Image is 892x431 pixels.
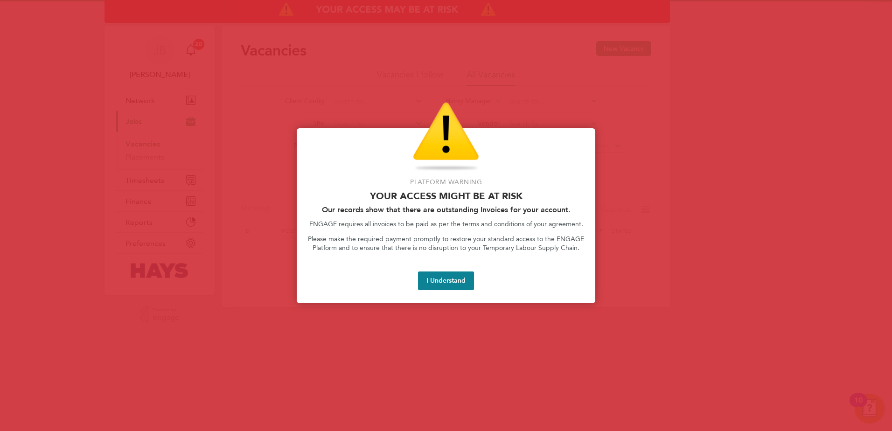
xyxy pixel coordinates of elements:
h2: Our records show that there are outstanding Invoices for your account. [308,205,584,214]
p: ENGAGE requires all invoices to be paid as per the terms and conditions of your agreement. [308,220,584,229]
div: Access At Risk [297,128,595,303]
button: I Understand [418,271,474,290]
img: Warning Icon [413,102,479,172]
p: Platform Warning [308,178,584,187]
p: Your access might be at risk [308,190,584,202]
p: Please make the required payment promptly to restore your standard access to the ENGAGE Platform ... [308,235,584,253]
